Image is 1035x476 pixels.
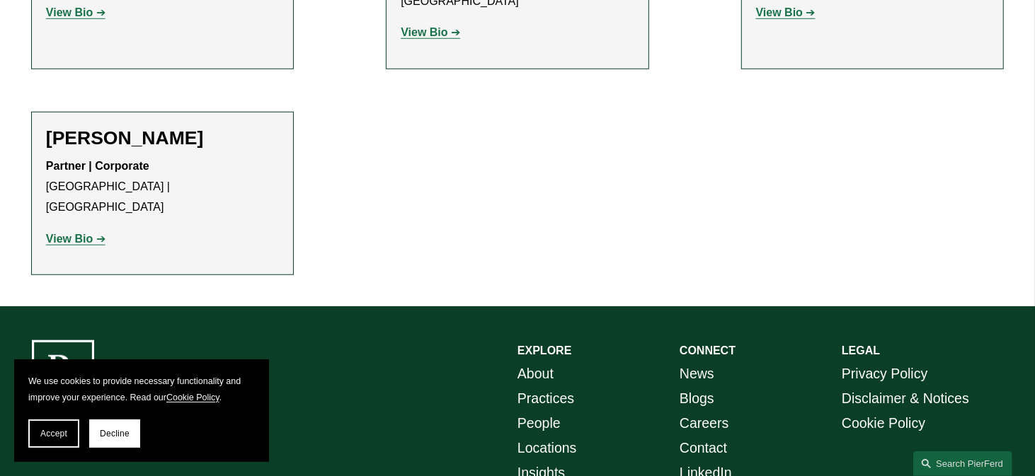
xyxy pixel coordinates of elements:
a: Practices [517,386,574,411]
a: About [517,361,554,386]
p: We use cookies to provide necessary functionality and improve your experience. Read our . [28,373,255,405]
a: Careers [680,411,728,436]
a: View Bio [46,233,105,245]
strong: EXPLORE [517,344,571,356]
a: Contact [680,436,727,460]
a: Blogs [680,386,714,411]
strong: View Bio [46,6,93,18]
strong: CONNECT [680,344,736,356]
a: People [517,411,561,436]
button: Decline [89,419,140,448]
strong: View Bio [756,6,803,18]
strong: LEGAL [842,344,880,356]
a: Search this site [913,451,1012,476]
strong: View Bio [401,26,447,38]
span: Decline [100,429,130,439]
a: News [680,361,714,386]
strong: View Bio [46,233,93,245]
a: Disclaimer & Notices [842,386,969,411]
button: Accept [28,419,79,448]
a: Privacy Policy [842,361,927,386]
a: Cookie Policy [166,393,219,402]
section: Cookie banner [14,359,269,462]
p: [GEOGRAPHIC_DATA] | [GEOGRAPHIC_DATA] [46,156,279,217]
a: Locations [517,436,576,460]
a: Cookie Policy [842,411,925,436]
a: View Bio [756,6,816,18]
h2: [PERSON_NAME] [46,127,279,149]
a: View Bio [401,26,460,38]
a: View Bio [46,6,105,18]
span: Accept [40,429,67,439]
strong: Partner | Corporate [46,160,149,172]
